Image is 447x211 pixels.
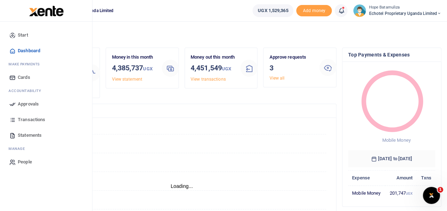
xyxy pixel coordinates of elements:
span: Statements [18,132,42,139]
span: Cards [18,74,30,81]
td: Mobile Money [348,185,385,200]
span: Start [18,32,28,39]
p: Money in this month [112,54,156,61]
small: UGX [406,191,413,195]
span: Add money [296,5,332,17]
h4: Transactions Overview [33,107,330,115]
span: 1 [437,187,443,193]
a: Transactions [6,112,86,128]
small: UGX [222,66,231,71]
a: People [6,154,86,170]
th: Amount [385,170,417,185]
a: Cards [6,70,86,85]
small: Hope Batamuliza [369,5,441,11]
li: Toup your wallet [296,5,332,17]
a: Approvals [6,96,86,112]
text: Loading... [171,183,193,189]
a: profile-user Hope Batamuliza Echotel Proprietary Uganda Limited [353,4,441,17]
a: Dashboard [6,43,86,59]
span: Approvals [18,101,39,108]
span: Dashboard [18,47,40,54]
li: Ac [6,85,86,96]
a: Start [6,27,86,43]
h3: 4,451,549 [191,63,235,74]
h3: 4,385,737 [112,63,156,74]
h3: 3 [269,63,314,73]
span: ake Payments [12,61,40,67]
a: Statements [6,128,86,143]
img: profile-user [353,4,366,17]
span: People [18,158,32,166]
td: 201,747 [385,185,417,200]
li: M [6,59,86,70]
a: UGX 1,529,365 [252,4,293,17]
span: UGX 1,529,365 [258,7,288,14]
p: Money out this month [191,54,235,61]
li: M [6,143,86,154]
p: Approve requests [269,54,314,61]
span: Transactions [18,116,45,123]
span: countability [14,88,41,93]
a: View all [269,76,284,81]
li: Wallet ballance [250,4,296,17]
span: anage [12,146,25,151]
h4: Hello Hope [27,31,441,38]
h6: [DATE] to [DATE] [348,150,435,167]
span: Mobile Money [382,137,410,143]
td: 3 [416,185,435,200]
a: logo-small logo-large logo-large [28,8,64,13]
small: UGX [143,66,152,71]
th: Txns [416,170,435,185]
h4: Top Payments & Expenses [348,51,435,59]
iframe: Intercom live chat [423,187,440,204]
a: View statement [112,77,142,82]
a: Add money [296,7,332,13]
a: View transactions [191,77,226,82]
img: logo-large [29,6,64,16]
span: Echotel Proprietary Uganda Limited [369,10,441,17]
th: Expense [348,170,385,185]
